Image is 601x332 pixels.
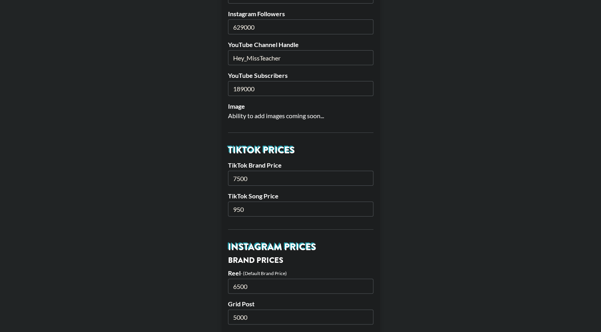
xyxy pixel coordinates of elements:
div: - (Default Brand Price) [241,270,287,276]
label: TikTok Brand Price [228,161,373,169]
span: Ability to add images coming soon... [228,112,324,119]
label: YouTube Subscribers [228,72,373,79]
h2: TikTok Prices [228,145,373,155]
label: TikTok Song Price [228,192,373,200]
label: Reel [228,269,241,277]
h3: Brand Prices [228,257,373,264]
h2: Instagram Prices [228,242,373,252]
label: YouTube Channel Handle [228,41,373,49]
label: Instagram Followers [228,10,373,18]
label: Image [228,102,373,110]
label: Grid Post [228,300,373,308]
